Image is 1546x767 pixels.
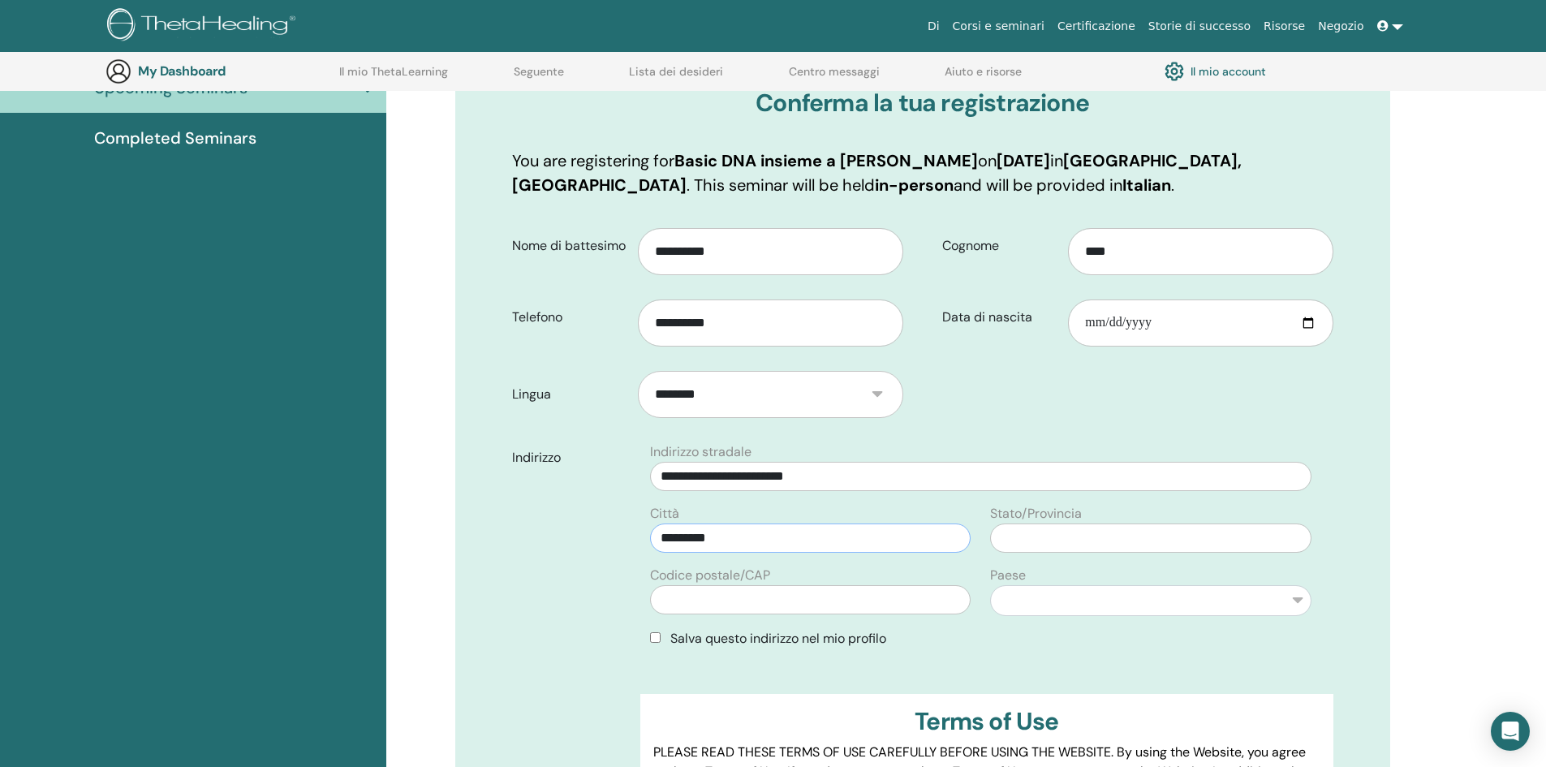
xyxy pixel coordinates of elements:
[670,630,886,647] span: Salva questo indirizzo nel mio profilo
[674,150,978,171] b: Basic DNA insieme a [PERSON_NAME]
[946,11,1051,41] a: Corsi e seminari
[107,8,301,45] img: logo.png
[500,442,641,473] label: Indirizzo
[1051,11,1142,41] a: Certificazione
[990,504,1082,524] label: Stato/Provincia
[1165,58,1266,85] a: Il mio account
[1142,11,1257,41] a: Storie di successo
[1165,58,1184,85] img: cog.svg
[629,65,723,91] a: Lista dei desideri
[1491,712,1530,751] div: Open Intercom Messenger
[653,707,1320,736] h3: Terms of Use
[930,231,1069,261] label: Cognome
[1311,11,1370,41] a: Negozio
[1122,175,1171,196] b: Italian
[1257,11,1311,41] a: Risorse
[875,175,954,196] b: in-person
[500,302,639,333] label: Telefono
[512,149,1333,197] p: You are registering for on in . This seminar will be held and will be provided in .
[990,566,1026,585] label: Paese
[339,65,448,91] a: Il mio ThetaLearning
[106,58,131,84] img: generic-user-icon.jpg
[650,504,679,524] label: Città
[512,150,1242,196] b: [GEOGRAPHIC_DATA], [GEOGRAPHIC_DATA]
[921,11,946,41] a: Di
[650,566,770,585] label: Codice postale/CAP
[500,231,639,261] label: Nome di battesimo
[138,63,300,79] h3: My Dashboard
[94,126,256,150] span: Completed Seminars
[514,65,564,91] a: Seguente
[945,65,1022,91] a: Aiuto e risorse
[512,88,1333,118] h3: Conferma la tua registrazione
[997,150,1050,171] b: [DATE]
[650,442,751,462] label: Indirizzo stradale
[500,379,639,410] label: Lingua
[789,65,880,91] a: Centro messaggi
[930,302,1069,333] label: Data di nascita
